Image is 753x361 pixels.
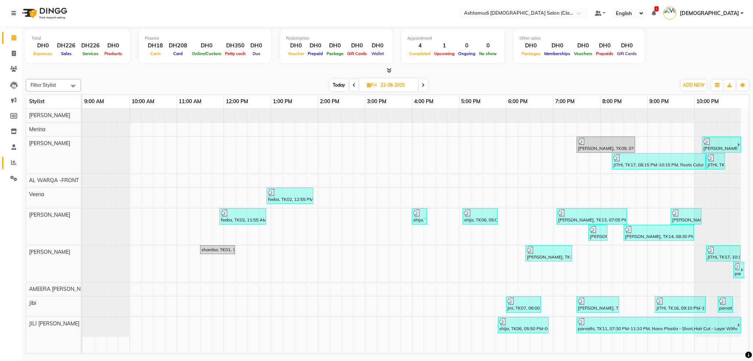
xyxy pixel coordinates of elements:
[149,51,163,56] span: Cash
[506,96,529,107] a: 6:00 PM
[613,154,705,168] div: JITHI, TK17, 08:15 PM-10:15 PM, Roots Color - [MEDICAL_DATA] Free,Classic Manicure
[365,82,378,88] span: Fri
[413,209,426,223] div: shija, TK05, 04:00 PM-04:20 PM, Face Bleach/[PERSON_NAME]
[201,246,234,253] div: shaniba, TK01, 11:30 AM-12:15 PM, Classic Pedicure
[31,82,56,88] span: Filter Stylist
[572,41,594,50] div: DH0
[330,79,348,91] span: Today
[459,96,482,107] a: 5:00 PM
[589,226,607,240] div: [PERSON_NAME], TK12, 07:45 PM-08:10 PM, Lycon Brazilian
[325,41,345,50] div: DH0
[680,10,739,17] span: [DEMOGRAPHIC_DATA]
[526,246,571,260] div: [PERSON_NAME], TK10, 06:25 PM-07:25 PM, Gel Pedicure
[306,51,325,56] span: Prepaid
[477,51,499,56] span: No show
[577,138,634,152] div: [PERSON_NAME], TK09, 07:30 PM-08:45 PM, Roots Color - [MEDICAL_DATA] Free
[325,51,345,56] span: Package
[577,318,738,332] div: parvathi, TK11, 07:30 PM-11:10 PM, Nano Plastia - Short,Hair Cut - Layer Without wash
[19,3,69,24] img: logo
[271,96,294,107] a: 1:00 PM
[654,6,659,11] span: 1
[456,41,477,50] div: 0
[594,51,615,56] span: Prepaids
[145,35,265,41] div: Finance
[306,41,325,50] div: DH0
[615,51,639,56] span: Gift Cards
[166,41,190,50] div: DH208
[190,51,223,56] span: Online/Custom
[224,96,250,107] a: 12:00 PM
[32,35,124,41] div: Total
[600,96,624,107] a: 8:00 PM
[477,41,499,50] div: 0
[520,41,542,50] div: DH0
[223,51,247,56] span: Petty cash
[171,51,185,56] span: Card
[520,35,639,41] div: Other sales
[432,51,456,56] span: Upcoming
[369,41,386,50] div: DH0
[286,35,386,41] div: Redemption
[432,41,456,50] div: 1
[29,98,44,105] span: Stylist
[703,138,738,152] div: [PERSON_NAME], TK15, 10:10 PM-11:40 PM, Classic Manicure,Classic Pedicure
[130,96,156,107] a: 10:00 AM
[707,246,740,260] div: JITHI, TK17, 10:15 PM-11:00 PM, Classic Pedicure
[456,51,477,56] span: Ongoing
[29,249,70,255] span: [PERSON_NAME]
[190,41,223,50] div: DH0
[29,320,79,327] span: JILI [PERSON_NAME]
[177,96,203,107] a: 11:00 AM
[29,126,45,133] span: Merina
[103,51,124,56] span: Products
[223,41,247,50] div: DH350
[318,96,341,107] a: 2:00 PM
[81,51,100,56] span: Services
[32,51,54,56] span: Expenses
[29,112,70,119] span: [PERSON_NAME]
[29,140,70,147] span: [PERSON_NAME]
[520,51,542,56] span: Packages
[29,212,70,218] span: [PERSON_NAME]
[247,41,265,50] div: DH0
[407,35,499,41] div: Appointment
[542,41,572,50] div: DH0
[345,51,369,56] span: Gift Cards
[345,41,369,50] div: DH0
[29,300,36,306] span: Jibi
[663,7,676,19] img: Vishnu
[572,51,594,56] span: Vouchers
[29,191,44,198] span: Veena
[707,154,724,168] div: JITHI, TK16, 10:15 PM-10:40 PM, Lycon Chin Wax/Upper Lip Waxing,Upper Lip Threading/Chin Threading
[463,209,497,223] div: shija, TK06, 05:05 PM-05:50 PM, Express Facial
[412,96,435,107] a: 4:00 PM
[220,209,265,223] div: feeba, TK02, 11:55 AM-12:55 PM, Half legs Waxing,Under Arms Waxing,Eyebrow Threading
[82,96,106,107] a: 9:00 AM
[671,209,701,223] div: [PERSON_NAME], TK15, 09:30 PM-10:10 PM, Full Arms Waxing,Eyebrow Threading
[267,189,313,203] div: feeba, TK02, 12:55 PM-01:55 PM, Creative Hair Cut
[29,286,93,292] span: AMEERA [PERSON_NAME]
[54,41,78,50] div: DH226
[615,41,639,50] div: DH0
[365,96,388,107] a: 3:00 PM
[251,51,262,56] span: Due
[370,51,386,56] span: Wallet
[103,41,124,50] div: DH0
[652,10,656,17] a: 1
[683,82,704,88] span: ADD NEW
[557,209,626,223] div: [PERSON_NAME], TK13, 07:05 PM-08:35 PM, Full Legs Waxing,Full Arms Waxing,Under Arms Waxing,Eyebr...
[594,41,615,50] div: DH0
[553,96,577,107] a: 7:00 PM
[577,297,618,311] div: [PERSON_NAME], TK09, 07:30 PM-08:25 PM, Clean Up,Face Bleach/[PERSON_NAME]
[32,41,54,50] div: DH0
[378,80,415,91] input: 2025-08-22
[681,80,706,90] button: ADD NEW
[286,51,306,56] span: Voucher
[507,297,540,311] div: jini, TK07, 06:00 PM-06:45 PM, Hair Spa Schwarkopf/Loreal/Keratin - Short
[286,41,306,50] div: DH0
[542,51,572,56] span: Memberships
[624,226,693,240] div: [PERSON_NAME], TK14, 08:30 PM-10:00 PM, Full Arms Waxing,Full Legs Waxing,Eyebrow Threading,Under...
[59,51,74,56] span: Sales
[718,297,732,311] div: parvathi, TK11, 10:30 PM-10:50 PM, Under Arms Waxing
[647,96,671,107] a: 9:00 PM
